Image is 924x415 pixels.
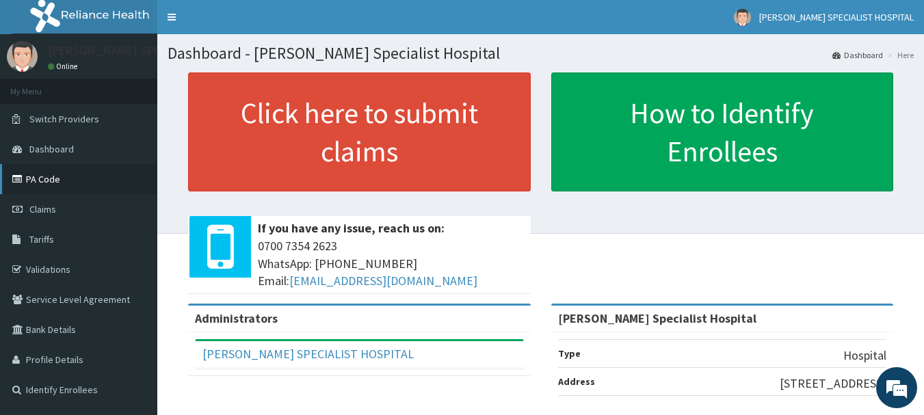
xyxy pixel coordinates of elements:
a: Online [48,62,81,71]
a: [PERSON_NAME] SPECIALIST HOSPITAL [202,346,414,362]
span: Switch Providers [29,113,99,125]
a: [EMAIL_ADDRESS][DOMAIN_NAME] [289,273,477,289]
li: Here [884,49,914,61]
strong: [PERSON_NAME] Specialist Hospital [558,310,756,326]
b: If you have any issue, reach us on: [258,220,445,236]
span: Dashboard [29,143,74,155]
img: User Image [734,9,751,26]
b: Type [558,347,581,360]
img: User Image [7,41,38,72]
p: [STREET_ADDRESS] [780,375,886,392]
b: Administrators [195,310,278,326]
b: Address [558,375,595,388]
span: [PERSON_NAME] SPECIALIST HOSPITAL [759,11,914,23]
a: Click here to submit claims [188,72,531,191]
h1: Dashboard - [PERSON_NAME] Specialist Hospital [168,44,914,62]
span: Claims [29,203,56,215]
a: How to Identify Enrollees [551,72,894,191]
p: Hospital [843,347,886,364]
p: [PERSON_NAME] SPECIALIST HOSPITAL [48,44,257,57]
span: Tariffs [29,233,54,245]
span: 0700 7354 2623 WhatsApp: [PHONE_NUMBER] Email: [258,237,524,290]
a: Dashboard [832,49,883,61]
